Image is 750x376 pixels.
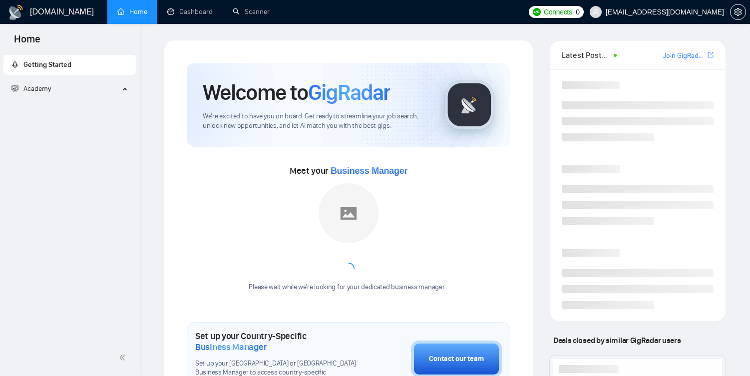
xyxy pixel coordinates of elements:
[308,79,390,106] span: GigRadar
[11,84,51,93] span: Academy
[117,7,147,16] a: homeHome
[23,60,71,69] span: Getting Started
[319,183,378,243] img: placeholder.png
[3,55,136,75] li: Getting Started
[6,32,48,53] span: Home
[429,354,484,365] div: Contact our team
[562,49,611,61] span: Latest Posts from the GigRadar Community
[233,7,270,16] a: searchScanner
[167,7,213,16] a: dashboardDashboard
[290,165,407,176] span: Meet your
[730,4,746,20] button: setting
[203,79,390,106] h1: Welcome to
[3,103,136,109] li: Academy Homepage
[23,84,51,93] span: Academy
[119,353,129,363] span: double-left
[195,331,361,353] h1: Set up your Country-Specific
[544,6,574,17] span: Connects:
[549,332,685,349] span: Deals closed by similar GigRadar users
[444,80,494,130] img: gigradar-logo.png
[708,51,714,59] span: export
[11,61,18,68] span: rocket
[533,8,541,16] img: upwork-logo.png
[203,112,428,131] span: We're excited to have you on board. Get ready to streamline your job search, unlock new opportuni...
[592,8,599,15] span: user
[341,261,356,276] span: loading
[331,166,407,176] span: Business Manager
[243,283,454,292] div: Please wait while we're looking for your dedicated business manager...
[576,6,580,17] span: 0
[8,4,24,20] img: logo
[731,8,746,16] span: setting
[663,50,706,61] a: Join GigRadar Slack Community
[730,8,746,16] a: setting
[708,50,714,60] a: export
[195,342,267,353] span: Business Manager
[11,85,18,92] span: fund-projection-screen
